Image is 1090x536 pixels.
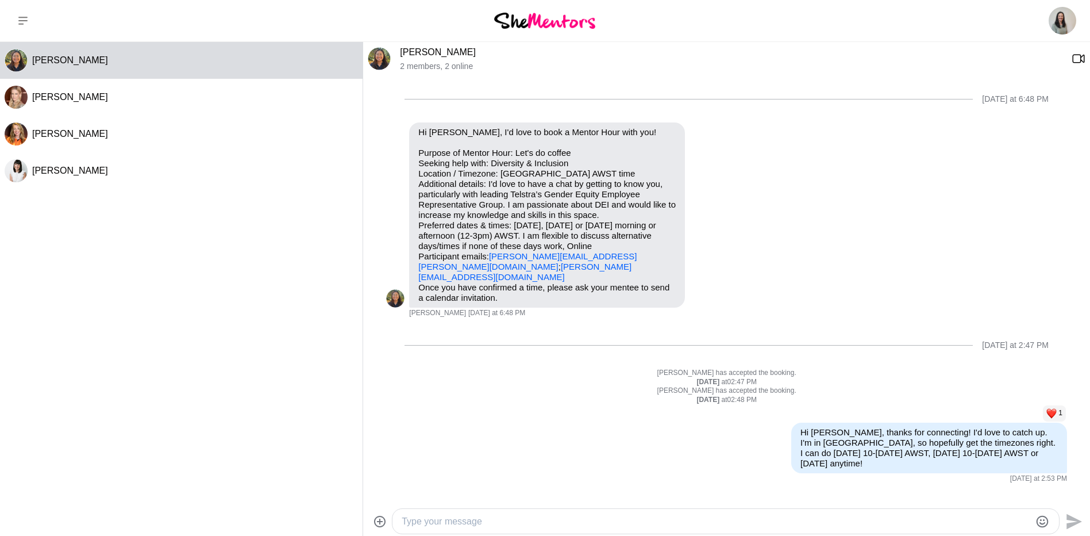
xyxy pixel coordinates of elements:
span: [PERSON_NAME] [32,166,108,175]
div: Reaction list [787,404,1067,423]
img: P [5,86,28,109]
p: [PERSON_NAME] has accepted the booking. [386,386,1067,396]
button: Emoji picker [1035,515,1049,529]
img: A [368,47,391,70]
strong: [DATE] [696,396,721,404]
img: H [5,159,28,182]
div: at 02:48 PM [386,396,1067,405]
time: 2025-10-09T08:48:33.988Z [468,309,525,318]
img: A [386,289,405,308]
div: Annie Reyes [5,49,28,72]
span: [PERSON_NAME] [32,55,108,65]
textarea: Type your message [402,515,1030,529]
button: Send [1060,508,1085,534]
a: [PERSON_NAME][EMAIL_ADDRESS][PERSON_NAME][DOMAIN_NAME] [418,251,637,271]
time: 2025-10-10T04:53:23.927Z [1010,474,1067,484]
span: [PERSON_NAME] [409,309,466,318]
strong: [DATE] [696,378,721,386]
a: [PERSON_NAME] [400,47,476,57]
div: Annie Reyes [368,47,391,70]
img: Fiona Spink [1049,7,1076,35]
a: [PERSON_NAME][EMAIL_ADDRESS][DOMAIN_NAME] [418,262,631,282]
p: Once you have confirmed a time, please ask your mentee to send a calendar invitation. [418,282,676,303]
div: at 02:47 PM [386,378,1067,387]
p: Hi [PERSON_NAME], I'd love to book a Mentor Hour with you! [418,127,676,137]
div: Hayley Robertson [5,159,28,182]
img: M [5,122,28,146]
div: Philippa Sutherland [5,86,28,109]
p: 2 members , 2 online [400,62,1062,71]
div: Annie Reyes [386,289,405,308]
img: She Mentors Logo [494,13,595,28]
p: Purpose of Mentor Hour: Let's do coffee Seeking help with: Diversity & Inclusion Location / Timez... [418,148,676,282]
span: [PERSON_NAME] [32,92,108,102]
img: A [5,49,28,72]
span: [PERSON_NAME] [32,129,108,139]
p: Hi [PERSON_NAME], thanks for connecting! I'd love to catch up. I'm in [GEOGRAPHIC_DATA], so hopef... [800,427,1058,469]
div: [DATE] at 6:48 PM [982,94,1049,104]
button: Reactions: love [1046,409,1062,418]
div: Miranda Bozic [5,122,28,146]
p: [PERSON_NAME] has accepted the booking. [386,369,1067,378]
span: 1 [1058,409,1062,418]
div: [DATE] at 2:47 PM [982,340,1049,350]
